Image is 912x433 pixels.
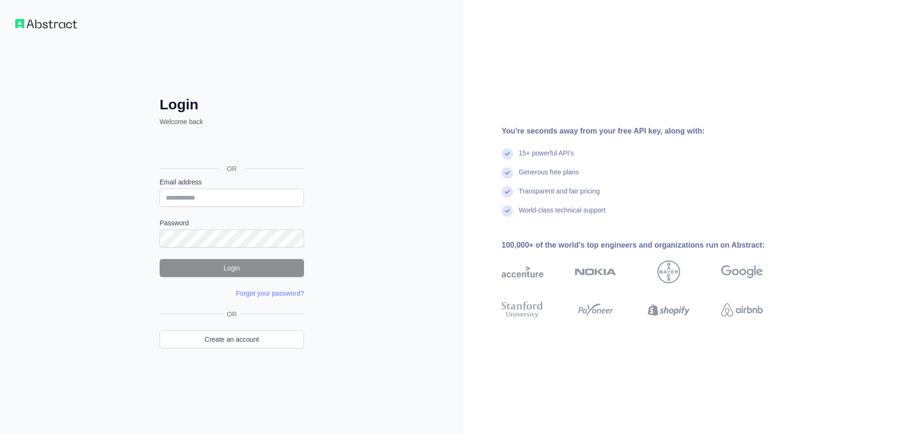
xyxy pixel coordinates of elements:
img: airbnb [721,299,763,320]
img: check mark [502,186,513,198]
label: Email address [160,177,304,187]
img: check mark [502,205,513,217]
p: Welcome back [160,117,304,126]
img: bayer [657,260,680,283]
img: Workflow [15,19,77,29]
a: Forgot your password? [236,289,304,297]
img: check mark [502,167,513,179]
div: Transparent and fair pricing [519,186,600,205]
span: OR [219,164,245,173]
img: accenture [502,260,543,283]
div: 15+ powerful API's [519,148,574,167]
label: Password [160,218,304,228]
img: nokia [575,260,617,283]
span: OR [223,309,241,319]
img: check mark [502,148,513,160]
div: Generous free plans [519,167,579,186]
h2: Login [160,96,304,113]
img: google [721,260,763,283]
img: shopify [648,299,690,320]
div: 100,000+ of the world's top engineers and organizations run on Abstract: [502,240,793,251]
img: stanford university [502,299,543,320]
div: You're seconds away from your free API key, along with: [502,125,793,137]
img: payoneer [575,299,617,320]
a: Create an account [160,330,304,348]
iframe: Sign in with Google Button [155,137,307,158]
div: World-class technical support [519,205,606,224]
button: Login [160,259,304,277]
